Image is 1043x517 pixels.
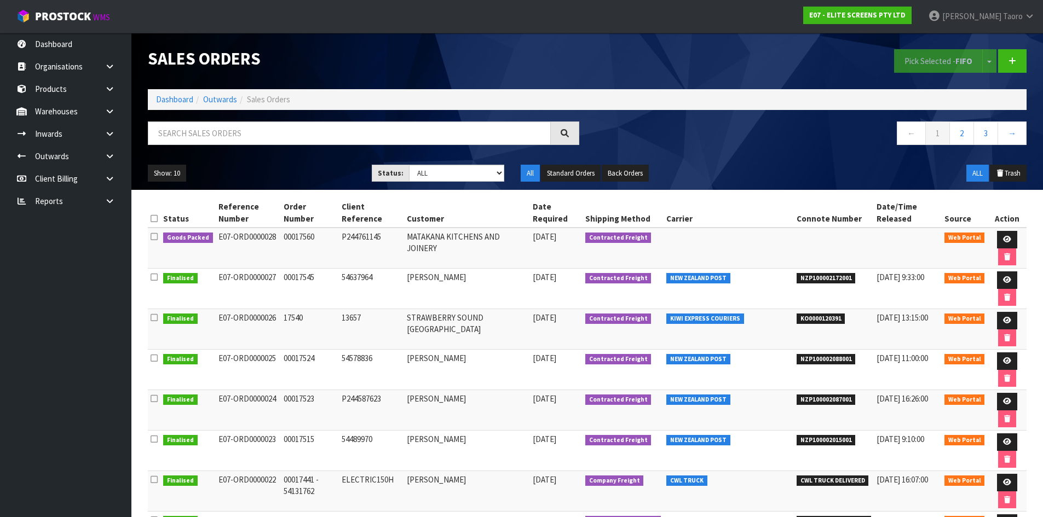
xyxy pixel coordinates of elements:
span: [DATE] [533,393,556,404]
td: STRAWBERRY SOUND [GEOGRAPHIC_DATA] [404,309,530,350]
td: [PERSON_NAME] [404,269,530,309]
td: 54489970 [339,431,404,471]
a: 1 [925,121,950,145]
span: Sales Orders [247,94,290,104]
button: Trash [990,165,1027,182]
th: Connote Number [794,198,874,228]
img: cube-alt.png [16,9,30,23]
span: Contracted Freight [585,313,652,324]
td: E07-ORD0000025 [216,350,281,390]
button: Pick Selected -FIFO [894,49,983,73]
a: Dashboard [156,94,193,104]
span: [DATE] [533,312,556,323]
td: 00017524 [281,350,339,390]
td: E07-ORD0000026 [216,309,281,350]
span: Contracted Freight [585,354,652,365]
strong: E07 - ELITE SCREENS PTY LTD [809,10,906,20]
small: WMS [93,12,110,22]
button: Standard Orders [541,165,601,182]
strong: FIFO [955,56,972,66]
h1: Sales Orders [148,49,579,68]
th: Date Required [530,198,583,228]
td: [PERSON_NAME] [404,471,530,512]
input: Search sales orders [148,121,551,145]
a: 3 [973,121,998,145]
th: Customer [404,198,530,228]
td: E07-ORD0000028 [216,228,281,269]
span: CWL TRUCK [666,475,707,486]
td: [PERSON_NAME] [404,431,530,471]
span: [PERSON_NAME] [942,11,1001,21]
a: E07 - ELITE SCREENS PTY LTD [803,7,912,24]
strong: Status: [378,169,404,178]
button: ALL [966,165,989,182]
td: 00017523 [281,390,339,431]
th: Status [160,198,216,228]
th: Shipping Method [583,198,664,228]
span: Finalised [163,435,198,446]
span: [DATE] 9:33:00 [877,272,924,282]
td: E07-ORD0000023 [216,431,281,471]
span: [DATE] [533,474,556,485]
td: ELECTRIC150H [339,471,404,512]
span: Goods Packed [163,233,213,243]
th: Reference Number [216,198,281,228]
span: Finalised [163,313,198,324]
th: Order Number [281,198,339,228]
th: Carrier [664,198,794,228]
td: 54578836 [339,350,404,390]
span: Finalised [163,394,198,405]
span: NZP100002015001 [797,435,856,446]
span: NEW ZEALAND POST [666,435,730,446]
span: Contracted Freight [585,435,652,446]
span: NZP100002088001 [797,354,856,365]
nav: Page navigation [596,121,1027,148]
td: 17540 [281,309,339,350]
td: E07-ORD0000027 [216,269,281,309]
span: KO0000120391 [797,313,845,324]
span: Finalised [163,273,198,284]
td: 00017441 - 54131762 [281,471,339,512]
span: NZP100002172001 [797,273,856,284]
span: Taoro [1003,11,1023,21]
span: Web Portal [944,313,985,324]
span: Finalised [163,475,198,486]
td: P244761145 [339,228,404,269]
button: Back Orders [602,165,649,182]
span: NEW ZEALAND POST [666,354,730,365]
span: [DATE] 9:10:00 [877,434,924,444]
td: [PERSON_NAME] [404,350,530,390]
a: → [998,121,1027,145]
span: Web Portal [944,394,985,405]
span: Web Portal [944,273,985,284]
span: Finalised [163,354,198,365]
span: Contracted Freight [585,233,652,243]
th: Date/Time Released [874,198,942,228]
td: 13657 [339,309,404,350]
span: [DATE] [533,434,556,444]
span: CWL TRUCK DELIVERED [797,475,869,486]
td: MATAKANA KITCHENS AND JOINERY [404,228,530,269]
th: Client Reference [339,198,404,228]
span: [DATE] 11:00:00 [877,353,928,363]
span: Contracted Freight [585,394,652,405]
span: Web Portal [944,475,985,486]
a: ← [897,121,926,145]
span: KIWI EXPRESS COURIERS [666,313,744,324]
button: All [521,165,540,182]
span: ProStock [35,9,91,24]
td: E07-ORD0000024 [216,390,281,431]
span: [DATE] [533,231,556,242]
span: Contracted Freight [585,273,652,284]
td: 00017515 [281,431,339,471]
span: NEW ZEALAND POST [666,394,730,405]
span: [DATE] [533,272,556,282]
td: E07-ORD0000022 [216,471,281,512]
span: Web Portal [944,233,985,243]
span: [DATE] 16:26:00 [877,393,928,404]
span: [DATE] 13:15:00 [877,312,928,323]
a: 2 [949,121,974,145]
td: 00017545 [281,269,339,309]
span: NEW ZEALAND POST [666,273,730,284]
span: Company Freight [585,475,644,486]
